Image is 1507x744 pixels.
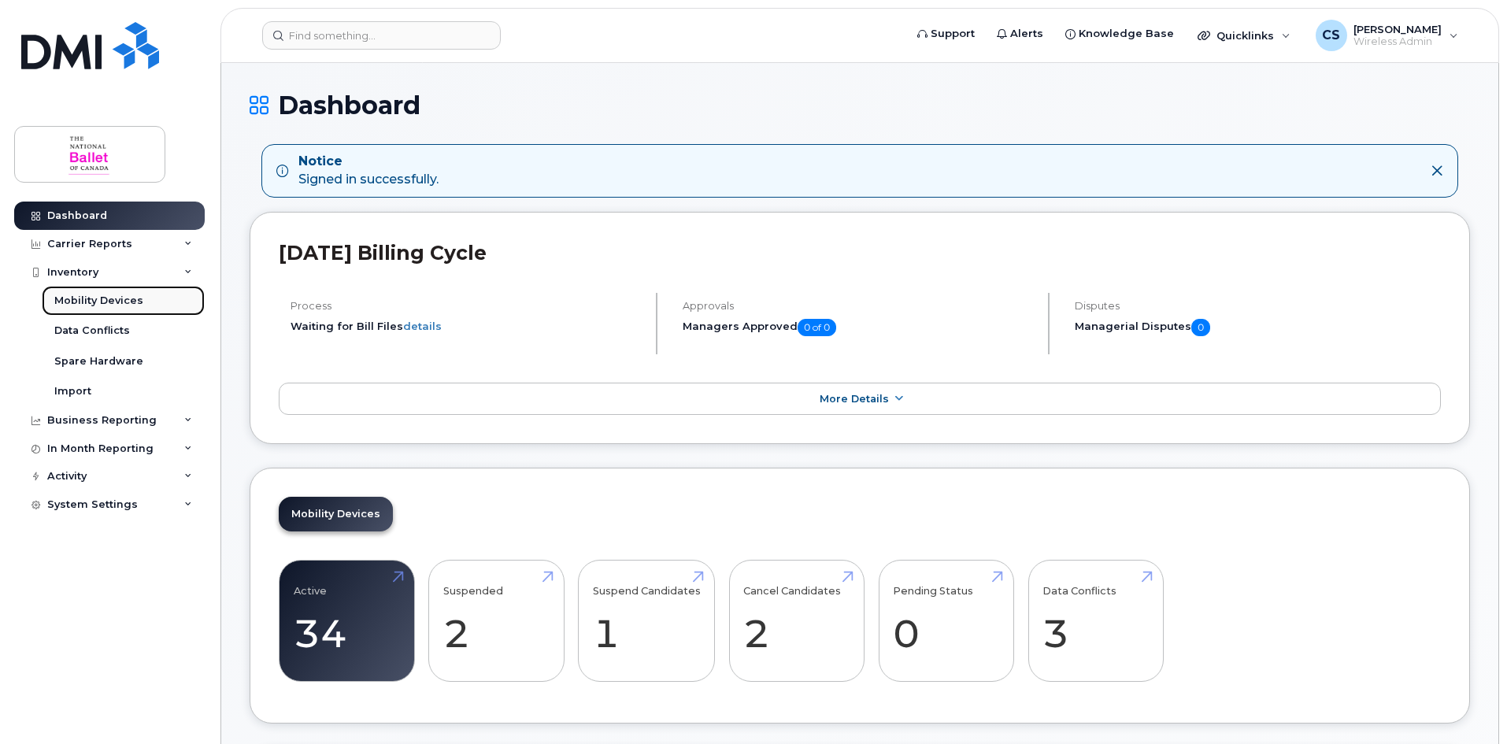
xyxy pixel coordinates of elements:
h2: [DATE] Billing Cycle [279,241,1441,265]
h4: Disputes [1075,300,1441,312]
h4: Approvals [683,300,1035,312]
h5: Managers Approved [683,319,1035,336]
div: Signed in successfully. [298,153,439,189]
a: Active 34 [294,569,400,673]
a: Mobility Devices [279,497,393,531]
a: Data Conflicts 3 [1042,569,1149,673]
h5: Managerial Disputes [1075,319,1441,336]
h1: Dashboard [250,91,1470,119]
a: Cancel Candidates 2 [743,569,850,673]
span: 0 [1191,319,1210,336]
li: Waiting for Bill Files [291,319,642,334]
span: 0 of 0 [798,319,836,336]
strong: Notice [298,153,439,171]
h4: Process [291,300,642,312]
a: Pending Status 0 [893,569,999,673]
a: Suspend Candidates 1 [593,569,701,673]
a: Suspended 2 [443,569,550,673]
span: More Details [820,393,889,405]
a: details [403,320,442,332]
